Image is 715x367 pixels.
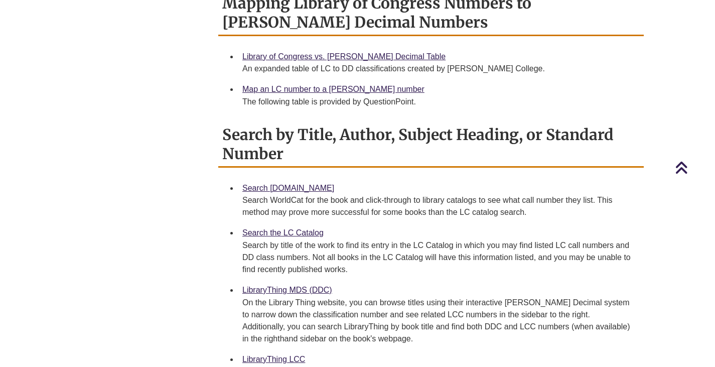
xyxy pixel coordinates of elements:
div: An expanded table of LC to DD classifications created by [PERSON_NAME] College. [242,63,636,75]
div: The following table is provided by QuestionPoint. [242,96,636,108]
a: Library of Congress vs. [PERSON_NAME] Decimal Table [242,52,446,61]
div: On the Library Thing website, you can browse titles using their interactive [PERSON_NAME] Decimal... [242,297,636,345]
a: LibraryThing MDS (DDC) [242,286,332,294]
h2: Search by Title, Author, Subject Heading, or Standard Number [218,122,644,168]
a: Back to Top [675,161,712,174]
div: Search by title of the work to find its entry in the LC Catalog in which you may find listed LC c... [242,239,636,276]
a: Search the LC Catalog [242,228,324,237]
a: Search [DOMAIN_NAME] [242,184,334,192]
a: Map an LC number to a [PERSON_NAME] number [242,85,424,93]
a: LibraryThing LCC [242,355,305,363]
div: Search WorldCat for the book and click-through to library catalogs to see what call number they l... [242,194,636,218]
